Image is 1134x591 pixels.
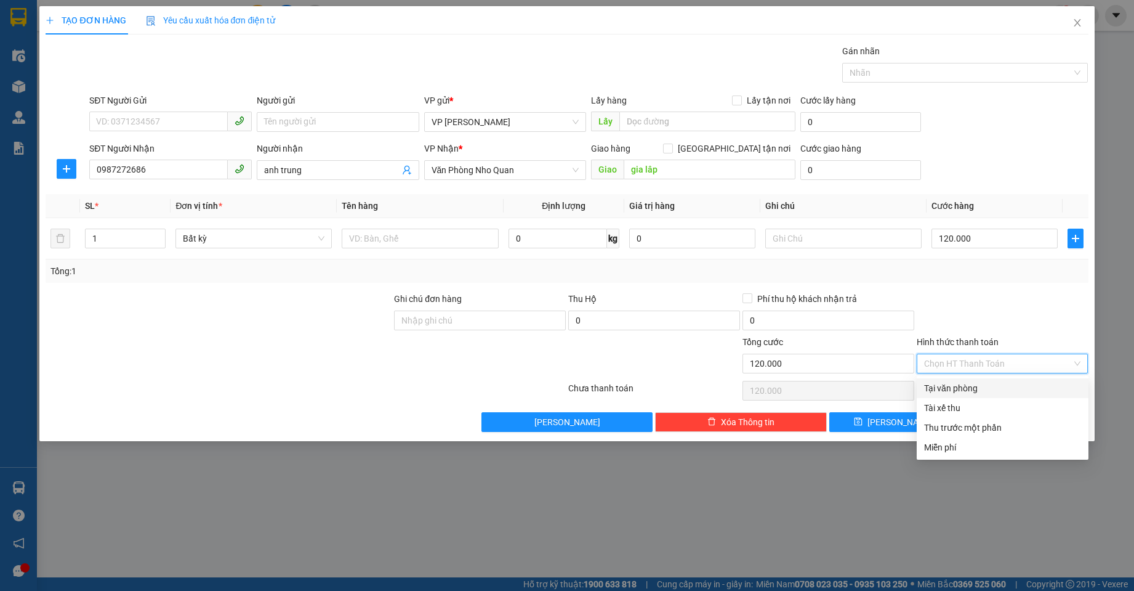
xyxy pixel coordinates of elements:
b: Gửi khách hàng [116,63,231,79]
button: save[PERSON_NAME] [829,412,957,432]
span: Thu Hộ [568,294,597,304]
input: 0 [629,229,755,248]
div: Tài xế thu [924,401,1081,415]
div: Thu trước một phần [924,421,1081,434]
div: SĐT Người Nhận [89,142,252,155]
b: GỬI : VP [PERSON_NAME] [15,89,134,151]
input: Cước lấy hàng [800,112,921,132]
button: [PERSON_NAME] [481,412,653,432]
span: Tên hàng [342,201,378,211]
div: Người nhận [257,142,419,155]
span: delete [707,417,716,427]
span: [PERSON_NAME] [534,415,600,429]
li: Hotline: 19003086 [68,46,279,61]
img: icon [146,16,156,26]
span: Đơn vị tính [175,201,222,211]
span: kg [607,229,619,248]
span: Bất kỳ [183,229,324,248]
span: VP Nhận [424,144,459,153]
li: Số 2 [PERSON_NAME], [GEOGRAPHIC_DATA] [68,30,279,46]
label: Cước lấy hàng [800,96,856,105]
button: plus [1068,229,1084,248]
img: logo.jpg [15,15,77,77]
span: [GEOGRAPHIC_DATA] tận nơi [673,142,795,155]
label: Cước giao hàng [800,144,861,153]
div: Chưa thanh toán [567,381,741,403]
span: Lấy tận nơi [742,94,795,107]
button: Close [1060,6,1095,41]
span: close [1072,18,1082,28]
span: Yêu cầu xuất hóa đơn điện tử [146,15,276,25]
input: Cước giao hàng [800,160,921,180]
div: Miễn phí [924,441,1081,454]
span: Giao hàng [591,144,630,153]
h1: NQT1509250004 [134,89,214,116]
span: phone [235,164,244,174]
span: Xóa Thông tin [721,415,774,429]
span: Giá trị hàng [629,201,675,211]
div: Người gửi [257,94,419,107]
span: [PERSON_NAME] [867,415,933,429]
span: Tổng cước [742,337,783,347]
span: save [854,417,863,427]
input: VD: Bàn, Ghế [342,229,498,248]
div: Tổng: 1 [50,264,438,278]
label: Ghi chú đơn hàng [394,294,462,304]
span: Lấy hàng [591,96,627,105]
div: SĐT Người Gửi [89,94,252,107]
input: Ghi chú đơn hàng [394,311,566,330]
button: deleteXóa Thông tin [655,412,827,432]
div: Tại văn phòng [924,381,1081,395]
label: Hình thức thanh toán [917,337,999,347]
span: Cước hàng [931,201,974,211]
span: plus [1068,234,1083,243]
span: plus [57,164,76,174]
input: Dọc đường [619,112,795,131]
input: Dọc đường [624,160,795,179]
input: Ghi Chú [765,229,922,248]
span: user-add [402,165,412,175]
span: Lấy [591,112,619,131]
th: Ghi chú [760,194,927,218]
span: SL [85,201,95,211]
span: Giao [591,160,624,179]
b: Duy Khang Limousine [100,14,247,30]
span: TẠO ĐƠN HÀNG [46,15,126,25]
span: Văn Phòng Nho Quan [432,161,579,179]
span: VP Nguyễn Quốc Trị [432,113,579,131]
div: VP gửi [424,94,587,107]
span: phone [235,116,244,126]
span: Định lượng [542,201,585,211]
span: Phí thu hộ khách nhận trả [752,292,862,306]
span: plus [46,16,54,25]
label: Gán nhãn [842,46,880,56]
button: plus [57,159,76,179]
button: delete [50,229,70,248]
